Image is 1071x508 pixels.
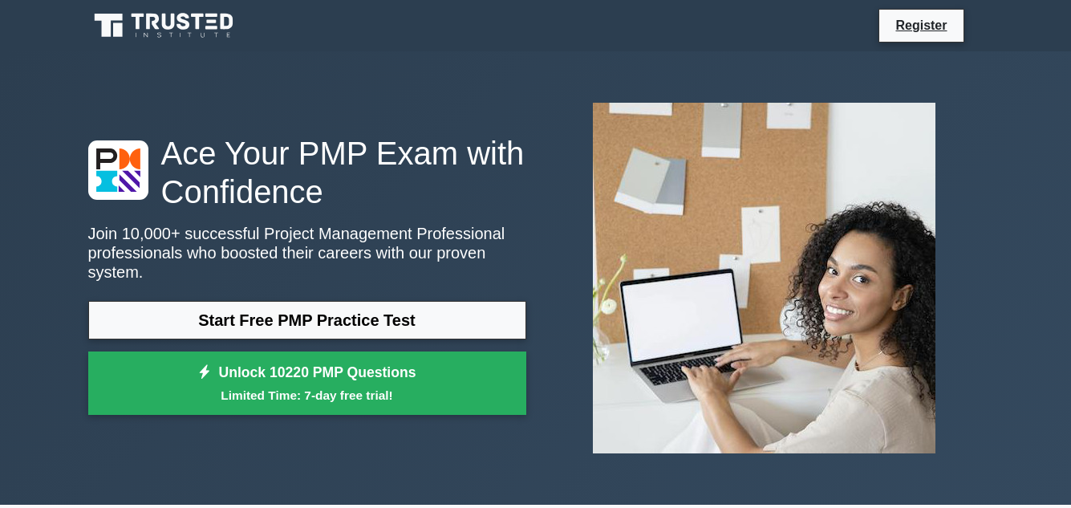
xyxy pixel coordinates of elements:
[88,301,526,339] a: Start Free PMP Practice Test
[108,386,506,404] small: Limited Time: 7-day free trial!
[88,352,526,416] a: Unlock 10220 PMP QuestionsLimited Time: 7-day free trial!
[88,134,526,211] h1: Ace Your PMP Exam with Confidence
[886,15,956,35] a: Register
[88,224,526,282] p: Join 10,000+ successful Project Management Professional professionals who boosted their careers w...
